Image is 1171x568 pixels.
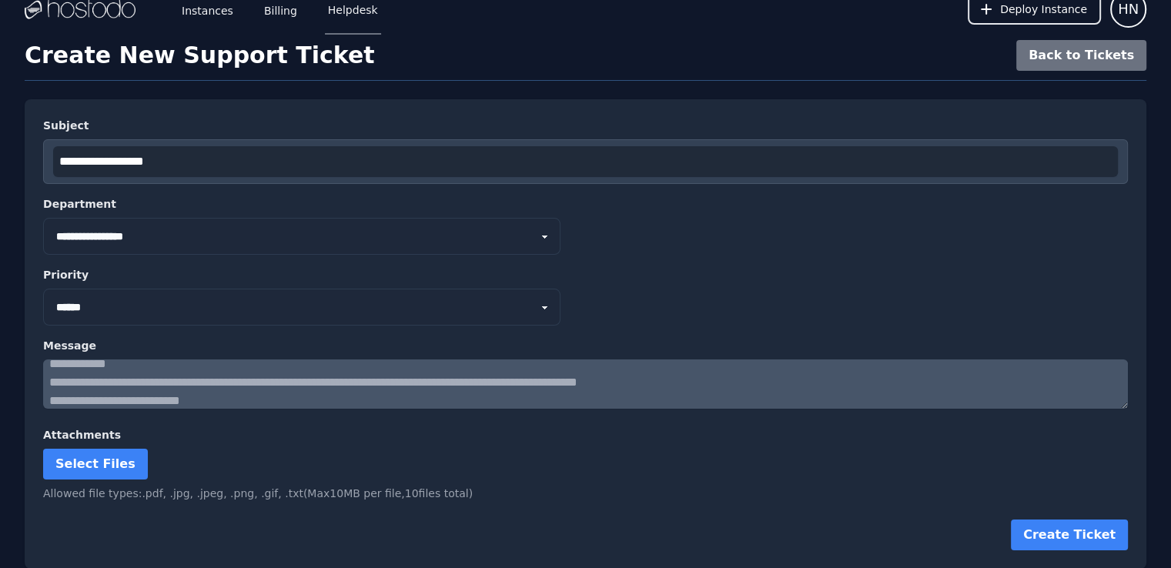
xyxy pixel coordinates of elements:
div: Allowed file types: .pdf, .jpg, .jpeg, .png, .gif, .txt (Max 10 MB per file, 10 files total) [43,486,1128,501]
label: Message [43,338,1128,353]
label: Attachments [43,427,1128,443]
label: Department [43,196,1128,212]
button: Back to Tickets [1016,40,1146,71]
span: Select Files [55,456,136,471]
h1: Create New Support Ticket [25,42,375,69]
button: Create Ticket [1011,520,1128,550]
label: Subject [43,118,1128,133]
span: Deploy Instance [1000,2,1087,17]
label: Priority [43,267,1128,282]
